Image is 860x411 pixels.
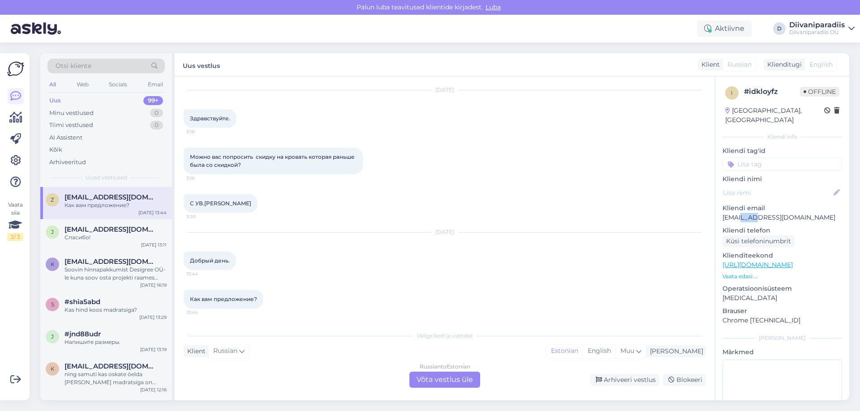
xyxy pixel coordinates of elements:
div: Küsi telefoninumbrit [722,235,795,247]
div: [DATE] 16:19 [140,282,167,288]
span: karmenkilk1@gmail.com [64,362,158,370]
label: Uus vestlus [183,59,220,71]
span: 3:19 [186,175,220,182]
span: 3:20 [186,213,220,220]
span: i [731,89,733,96]
div: [DATE] 13:29 [139,314,167,321]
div: Kas hind koos madratsiga? [64,306,167,314]
p: Vaata edasi ... [722,272,842,280]
span: Russian [727,60,752,69]
div: Russian to Estonian [420,363,470,371]
p: Kliendi tag'id [722,146,842,156]
p: [MEDICAL_DATA] [722,293,842,303]
p: Kliendi telefon [722,226,842,235]
div: [DATE] 12:16 [140,386,167,393]
div: [DATE] 13:19 [140,346,167,353]
div: Uus [49,96,61,105]
div: Klienditugi [764,60,802,69]
p: Kliendi email [722,203,842,213]
p: Klienditeekond [722,251,842,260]
div: Arhiveeritud [49,158,86,167]
p: Kliendi nimi [722,174,842,184]
span: Uued vestlused [86,174,127,182]
div: Web [75,79,90,90]
p: [EMAIL_ADDRESS][DOMAIN_NAME] [722,213,842,222]
p: Chrome [TECHNICAL_ID] [722,316,842,325]
a: DiivaniparadiisDiivaniparadiis OÜ [789,21,855,36]
span: j [51,229,54,235]
div: All [47,79,58,90]
span: s [51,301,54,308]
div: Võta vestlus üle [409,372,480,388]
span: Здравствуйте. [190,115,230,122]
div: Напишите размеры. [64,338,167,346]
div: Как вам предложение? [64,201,167,209]
div: Klient [698,60,720,69]
span: juliaprigoda@mail.ru [64,225,158,233]
div: 0 [150,109,163,118]
div: 99+ [143,96,163,105]
div: 0 [150,121,163,130]
span: j [51,333,54,340]
div: [PERSON_NAME] [646,347,703,356]
img: Askly Logo [7,60,24,77]
p: Brauser [722,306,842,316]
input: Lisa tag [722,157,842,171]
div: Спасибо! [64,233,167,242]
div: D [773,22,786,35]
span: Russian [213,346,237,356]
div: [DATE] 13:44 [138,209,167,216]
span: k [51,365,55,372]
div: Arhiveeri vestlus [590,374,659,386]
div: Tiimi vestlused [49,121,93,130]
p: Märkmed [722,347,842,357]
div: [DATE] 13:11 [141,242,167,248]
span: Luba [483,3,503,11]
span: z [51,196,54,203]
div: Email [146,79,165,90]
div: AI Assistent [49,133,82,142]
div: [DATE] [184,228,706,236]
span: Добрый день. [190,257,230,264]
span: k [51,261,55,267]
div: ning samuti kas oskate öelda [PERSON_NAME] madratsiga on toode näidisena Järve keskuse poes väljas? [64,370,167,386]
div: Soovin hinnapakkumist Desigree OÜ-le kuna soov osta projekti raames aiamööblit AIAMÖÖBEL NASSAU l... [64,266,167,282]
div: Blokeeri [663,374,706,386]
span: Как вам предложение? [190,296,257,302]
span: 13:44 [186,309,220,316]
div: [GEOGRAPHIC_DATA], [GEOGRAPHIC_DATA] [725,106,824,125]
div: Estonian [546,344,583,358]
input: Lisa nimi [723,188,832,198]
div: Diivaniparadiis [789,21,845,29]
div: [DATE] [184,86,706,94]
span: 13:44 [186,271,220,277]
span: Offline [800,87,839,97]
div: Minu vestlused [49,109,94,118]
div: Socials [107,79,129,90]
a: [URL][DOMAIN_NAME] [722,261,793,269]
span: Muu [620,347,634,355]
span: #shia5abd [64,298,100,306]
div: Kliendi info [722,133,842,141]
div: 2 / 3 [7,233,23,241]
span: klaire.vaher0@gmail.com [64,258,158,266]
span: 3:18 [186,128,220,135]
span: English [809,60,833,69]
span: Otsi kliente [56,61,91,71]
div: Diivaniparadiis OÜ [789,29,845,36]
p: Operatsioonisüsteem [722,284,842,293]
div: Aktiivne [697,21,752,37]
span: #jnd88udr [64,330,101,338]
div: Klient [184,347,206,356]
span: С УВ.[PERSON_NAME] [190,200,251,207]
div: [PERSON_NAME] [722,334,842,342]
div: Vaata siia [7,201,23,241]
div: Valige keel ja vastake [184,332,706,340]
span: Можно вас попросить скидку на кровать которая раньше была со скидкой? [190,153,356,168]
div: # idkloyfz [744,86,800,97]
div: English [583,344,615,358]
div: Kõik [49,145,62,154]
span: zban@list.ru [64,193,158,201]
